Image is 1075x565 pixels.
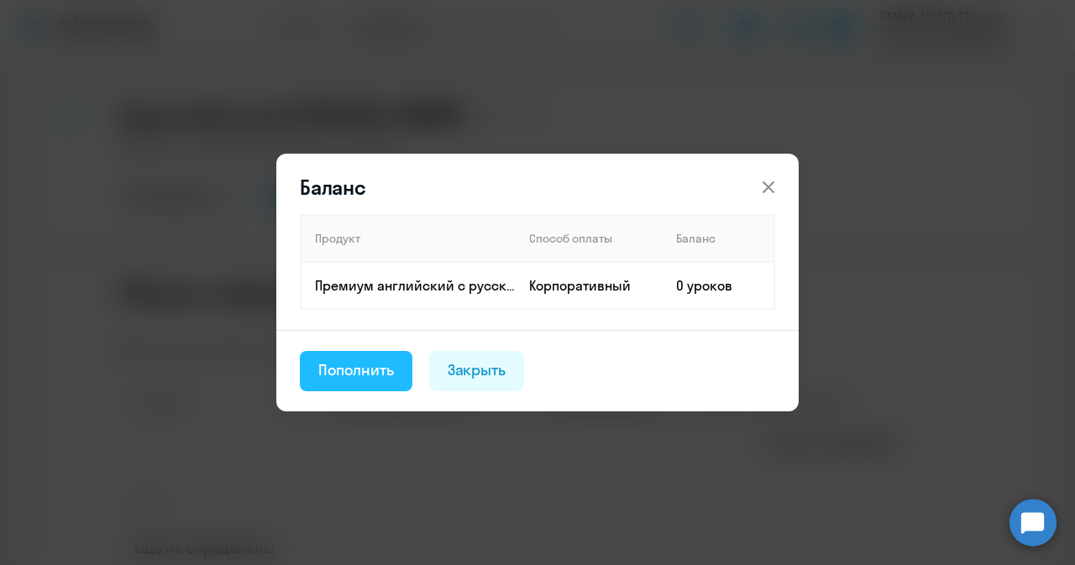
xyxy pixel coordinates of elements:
button: Закрыть [429,351,525,391]
th: Продукт [301,215,516,262]
button: Пополнить [300,351,412,391]
div: Закрыть [448,359,506,381]
td: 0 уроков [663,262,774,309]
td: Корпоративный [516,262,663,309]
th: Баланс [663,215,774,262]
th: Способ оплаты [516,215,663,262]
div: Пополнить [318,359,394,381]
p: Премиум английский с русскоговорящим преподавателем [315,276,515,295]
header: Баланс [276,174,799,201]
